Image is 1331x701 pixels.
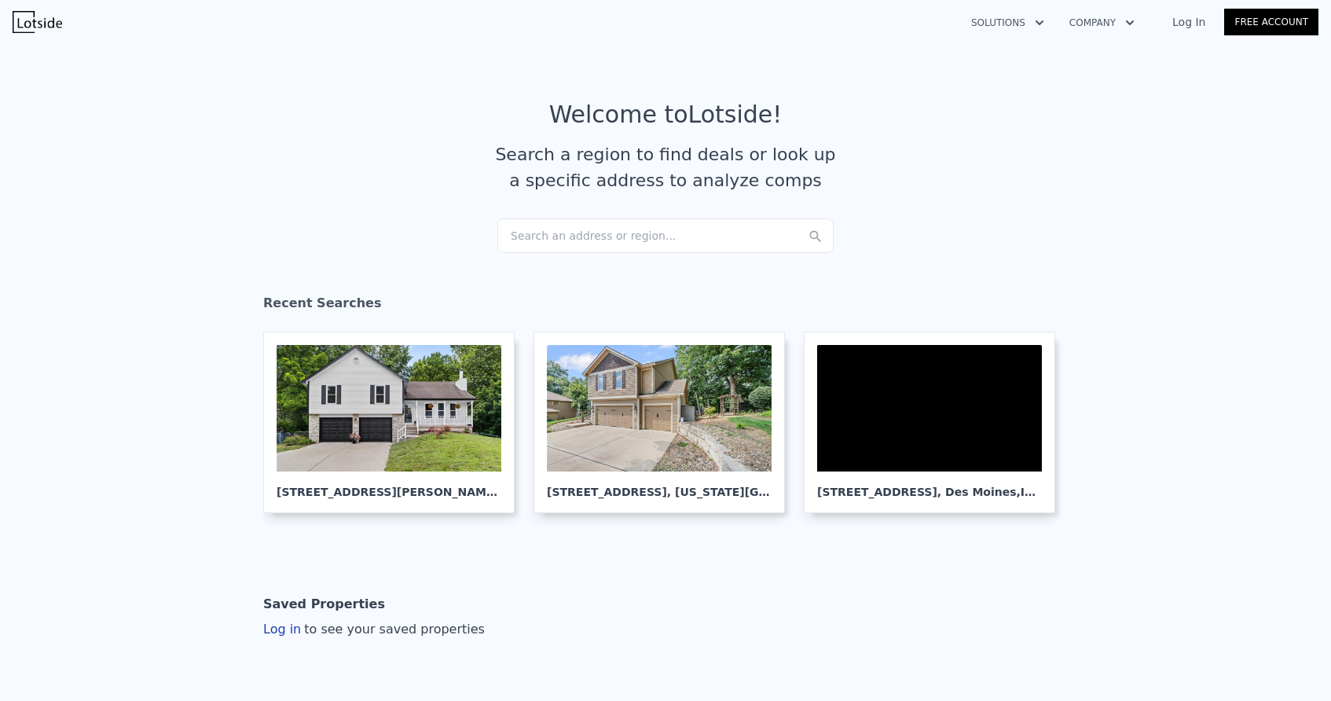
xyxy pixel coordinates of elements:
a: Free Account [1224,9,1318,35]
div: Map [817,345,1042,472]
button: Company [1057,9,1147,37]
div: [STREET_ADDRESS] , Des Moines [817,472,1042,500]
div: Welcome to Lotside ! [549,101,783,129]
img: Lotside [13,11,62,33]
a: [STREET_ADDRESS], [US_STATE][GEOGRAPHIC_DATA] [533,332,797,513]
div: [STREET_ADDRESS] , [US_STATE][GEOGRAPHIC_DATA] [547,472,772,500]
div: [STREET_ADDRESS][PERSON_NAME] , [US_STATE][GEOGRAPHIC_DATA] [277,472,501,500]
div: Search a region to find deals or look up a specific address to analyze comps [489,141,841,193]
div: Saved Properties [263,589,385,620]
div: Recent Searches [263,281,1068,332]
span: , IA 50312 [1017,486,1076,498]
a: Map [STREET_ADDRESS], Des Moines,IA 50312 [804,332,1068,513]
a: Log In [1153,14,1224,30]
a: [STREET_ADDRESS][PERSON_NAME], [US_STATE][GEOGRAPHIC_DATA] [263,332,527,513]
span: to see your saved properties [301,622,485,637]
button: Solutions [959,9,1057,37]
div: Search an address or region... [497,218,834,253]
div: Main Display [817,345,1042,472]
div: Log in [263,620,485,639]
